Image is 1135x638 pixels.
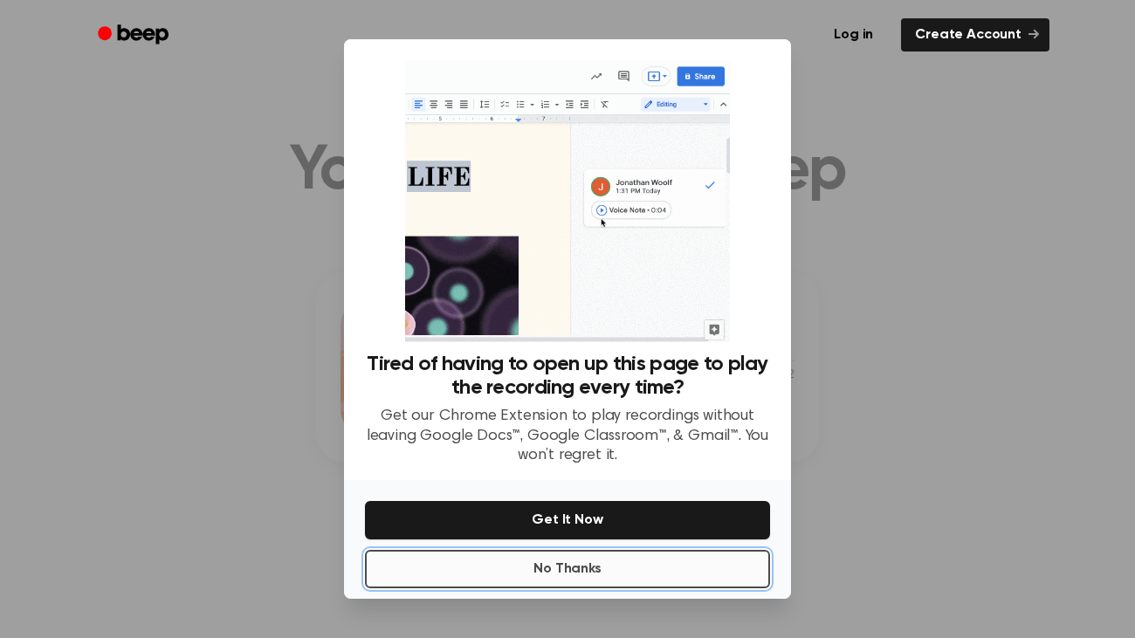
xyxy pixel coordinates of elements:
img: Beep extension in action [405,60,729,342]
button: No Thanks [365,550,770,588]
a: Beep [86,18,184,52]
a: Create Account [901,18,1049,51]
p: Get our Chrome Extension to play recordings without leaving Google Docs™, Google Classroom™, & Gm... [365,407,770,466]
a: Log in [816,15,891,55]
button: Get It Now [365,501,770,539]
h3: Tired of having to open up this page to play the recording every time? [365,353,770,400]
